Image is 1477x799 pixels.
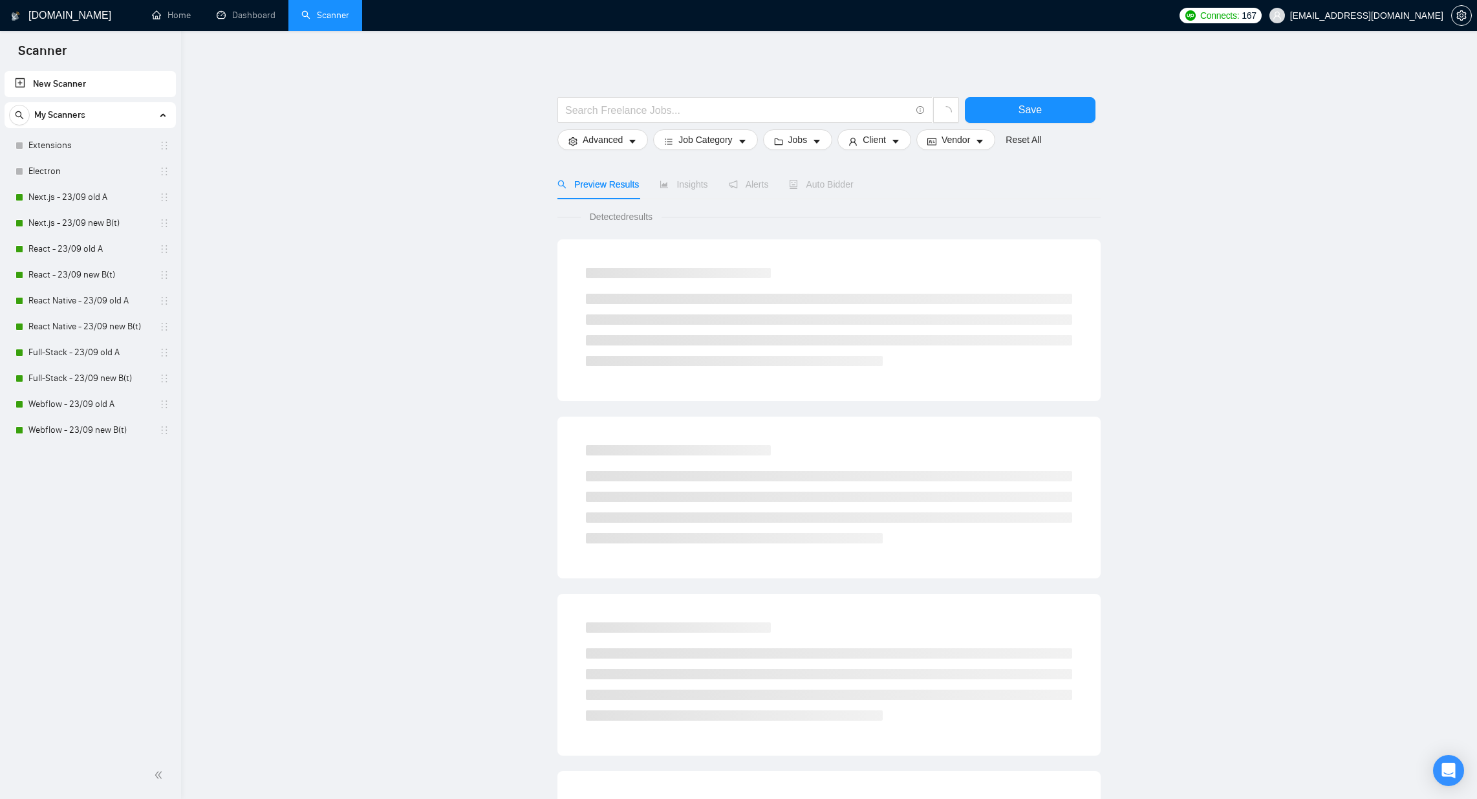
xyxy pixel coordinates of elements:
[916,106,925,115] span: info-circle
[557,179,639,190] span: Preview Results
[1451,5,1472,26] button: setting
[159,166,169,177] span: holder
[660,179,707,190] span: Insights
[848,137,857,146] span: user
[159,322,169,332] span: holder
[28,314,151,340] a: React Native - 23/09 new B(t)
[10,111,29,120] span: search
[11,6,20,27] img: logo
[891,137,900,146] span: caret-down
[729,179,769,190] span: Alerts
[159,218,169,228] span: holder
[28,417,151,443] a: Webflow - 23/09 new B(t)
[837,129,911,150] button: userClientcaret-down
[301,10,349,21] a: searchScanner
[28,366,151,391] a: Full-Stack - 23/09 new B(t)
[975,137,984,146] span: caret-down
[789,179,853,190] span: Auto Bidder
[154,769,167,782] span: double-left
[159,347,169,358] span: holder
[34,102,85,128] span: My Scanners
[1242,8,1256,23] span: 167
[28,340,151,366] a: Full-Stack - 23/09 old A
[565,102,911,118] input: Search Freelance Jobs...
[159,296,169,306] span: holder
[1273,11,1282,20] span: user
[581,210,662,224] span: Detected results
[1185,10,1196,21] img: upwork-logo.png
[28,133,151,159] a: Extensions
[965,97,1095,123] button: Save
[653,129,757,150] button: barsJob Categorycaret-down
[628,137,637,146] span: caret-down
[5,102,176,443] li: My Scanners
[927,137,936,146] span: idcard
[738,137,747,146] span: caret-down
[660,180,669,189] span: area-chart
[152,10,191,21] a: homeHome
[1200,8,1239,23] span: Connects:
[557,129,648,150] button: settingAdvancedcaret-down
[8,41,77,69] span: Scanner
[28,262,151,288] a: React - 23/09 new B(t)
[942,133,970,147] span: Vendor
[1452,10,1471,21] span: setting
[217,10,275,21] a: dashboardDashboard
[763,129,833,150] button: folderJobscaret-down
[159,373,169,384] span: holder
[1019,102,1042,118] span: Save
[28,210,151,236] a: Next.js - 23/09 new B(t)
[9,105,30,126] button: search
[583,133,623,147] span: Advanced
[664,137,673,146] span: bars
[916,129,995,150] button: idcardVendorcaret-down
[28,184,151,210] a: Next.js - 23/09 old A
[940,106,952,118] span: loading
[159,270,169,280] span: holder
[729,180,738,189] span: notification
[159,244,169,254] span: holder
[568,137,577,146] span: setting
[28,288,151,314] a: React Native - 23/09 old A
[159,140,169,151] span: holder
[15,71,166,97] a: New Scanner
[1433,755,1464,786] div: Open Intercom Messenger
[28,391,151,417] a: Webflow - 23/09 old A
[812,137,821,146] span: caret-down
[863,133,886,147] span: Client
[788,133,808,147] span: Jobs
[28,159,151,184] a: Electron
[789,180,798,189] span: robot
[1006,133,1041,147] a: Reset All
[159,425,169,435] span: holder
[678,133,732,147] span: Job Category
[159,192,169,202] span: holder
[28,236,151,262] a: React - 23/09 old A
[557,180,566,189] span: search
[774,137,783,146] span: folder
[159,399,169,410] span: holder
[1451,10,1472,21] a: setting
[5,71,176,97] li: New Scanner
